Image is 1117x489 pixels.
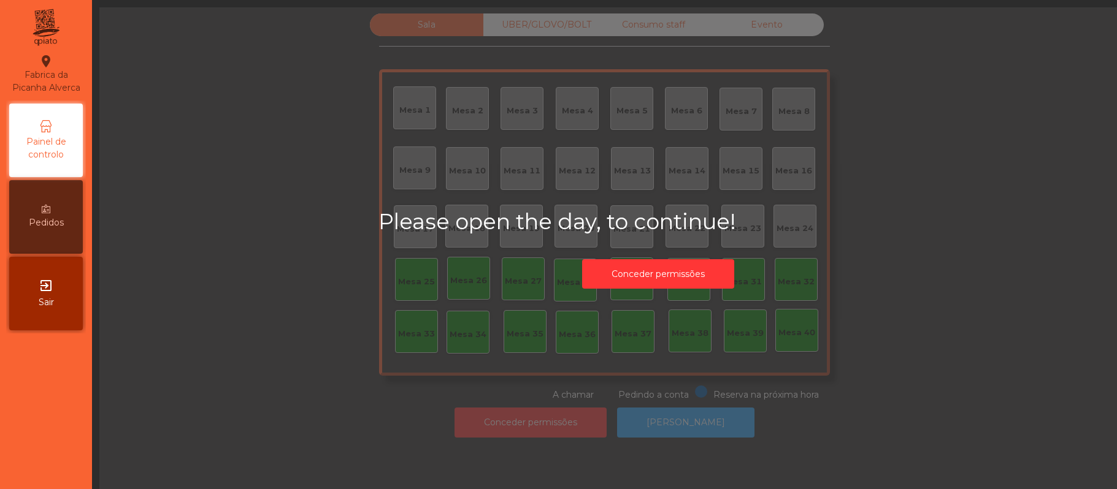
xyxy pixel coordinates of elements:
[10,54,82,94] div: Fabrica da Picanha Alverca
[39,296,54,309] span: Sair
[29,216,64,229] span: Pedidos
[378,209,937,235] h2: Please open the day, to continue!
[39,278,53,293] i: exit_to_app
[31,6,61,49] img: qpiato
[12,135,80,161] span: Painel de controlo
[39,54,53,69] i: location_on
[582,259,734,289] button: Conceder permissões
